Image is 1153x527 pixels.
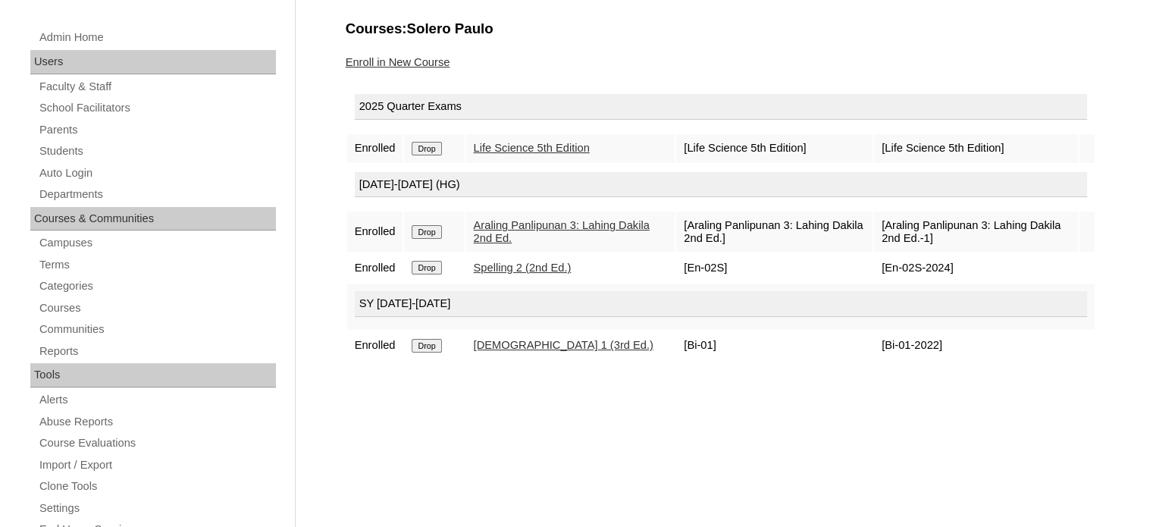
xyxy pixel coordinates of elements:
[874,134,1078,163] td: [Life Science 5th Edition]
[676,253,873,282] td: [En-02S]
[38,185,276,204] a: Departments
[676,331,873,360] td: [Bi-01]
[38,121,276,140] a: Parents
[347,134,403,163] td: Enrolled
[38,142,276,161] a: Students
[347,253,403,282] td: Enrolled
[38,256,276,274] a: Terms
[347,212,403,252] td: Enrolled
[38,234,276,253] a: Campuses
[38,391,276,409] a: Alerts
[347,331,403,360] td: Enrolled
[676,212,873,252] td: [Araling Panlipunan 3: Lahing Dakila 2nd Ed.]
[38,499,276,518] a: Settings
[355,172,1087,198] div: [DATE]-[DATE] (HG)
[38,28,276,47] a: Admin Home
[355,291,1087,317] div: SY [DATE]-[DATE]
[346,56,450,68] a: Enroll in New Course
[38,456,276,475] a: Import / Export
[355,94,1087,120] div: 2025 Quarter Exams
[346,19,1096,39] h3: Courses:Solero Paulo
[676,134,873,163] td: [Life Science 5th Edition]
[38,413,276,431] a: Abuse Reports
[30,207,276,231] div: Courses & Communities
[474,262,572,274] a: Spelling 2 (2nd Ed.)
[38,77,276,96] a: Faculty & Staff
[474,142,590,154] a: Life Science 5th Edition
[474,339,653,351] a: [DEMOGRAPHIC_DATA] 1 (3rd Ed.)
[412,225,441,239] input: Drop
[38,434,276,453] a: Course Evaluations
[38,477,276,496] a: Clone Tools
[30,50,276,74] div: Users
[874,212,1078,252] td: [Araling Panlipunan 3: Lahing Dakila 2nd Ed.-1]
[30,363,276,387] div: Tools
[874,253,1078,282] td: [En-02S-2024]
[38,99,276,118] a: School Facilitators
[474,219,650,244] a: Araling Panlipunan 3: Lahing Dakila 2nd Ed.
[412,142,441,155] input: Drop
[38,320,276,339] a: Communities
[38,277,276,296] a: Categories
[412,261,441,274] input: Drop
[38,164,276,183] a: Auto Login
[38,342,276,361] a: Reports
[874,331,1078,360] td: [Bi-01-2022]
[38,299,276,318] a: Courses
[412,339,441,353] input: Drop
